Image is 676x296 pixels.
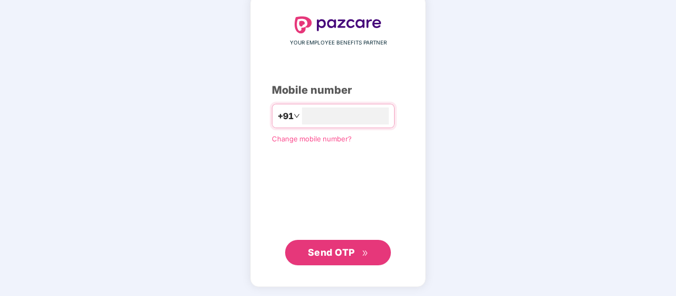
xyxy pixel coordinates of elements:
[278,110,294,123] span: +91
[290,39,387,47] span: YOUR EMPLOYEE BENEFITS PARTNER
[308,247,355,258] span: Send OTP
[362,250,369,257] span: double-right
[272,82,404,98] div: Mobile number
[295,16,381,33] img: logo
[294,113,300,119] span: down
[285,240,391,265] button: Send OTPdouble-right
[272,134,352,143] a: Change mobile number?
